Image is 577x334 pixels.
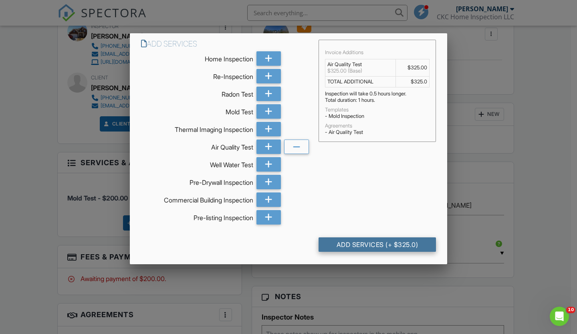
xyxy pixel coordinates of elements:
div: Home Inspection [141,51,253,63]
div: Total duration: 1 hours. [325,97,430,103]
td: $325.00 [396,59,430,77]
td: TOTAL ADDITIONAL [325,77,396,87]
div: Commercial Building Inspection [141,192,253,204]
div: Templates [325,107,430,113]
div: Invoice Additions [325,49,430,56]
div: Thermal Imaging Inspection [141,122,253,134]
div: $325.00 (Base) [327,68,393,74]
div: Mold Test [141,104,253,116]
div: Re-Inspection [141,69,253,81]
div: Add Services (+ $325.0) [319,237,436,252]
div: - Air Quality Test [325,129,430,136]
td: $325.0 [396,77,430,87]
div: Inspection will take 0.5 hours longer. [325,91,430,97]
div: Pre-listing Inspection [141,210,253,222]
div: Well Water Test [141,157,253,169]
td: Air Quality Test [325,59,396,77]
div: Pre-Drywall Inspection [141,175,253,187]
div: - Mold Inspection [325,113,430,119]
div: Agreements [325,123,430,129]
span: 10 [566,307,575,313]
iframe: Intercom live chat [550,307,569,326]
div: Radon Test [141,87,253,99]
div: Air Quality Test [141,140,253,152]
h6: Add Services [141,40,309,48]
